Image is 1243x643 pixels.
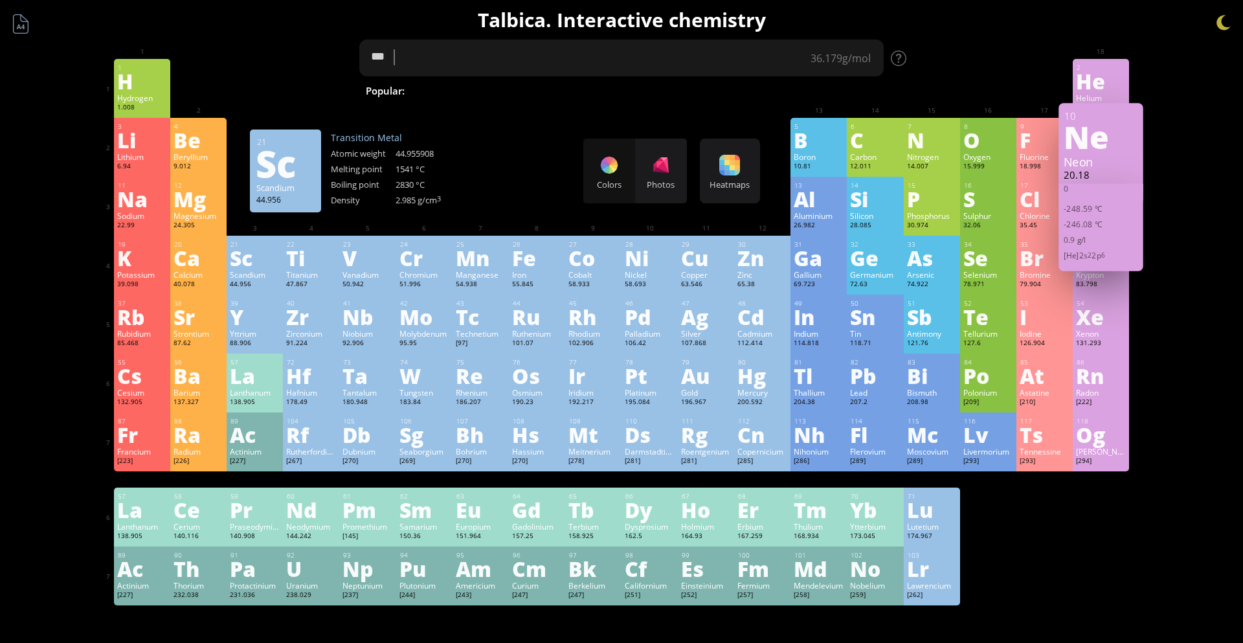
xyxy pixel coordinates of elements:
[794,240,844,249] div: 31
[737,339,787,349] div: 112.414
[230,387,280,398] div: Lanthanum
[1076,280,1126,290] div: 83.798
[117,387,167,398] div: Cesium
[794,210,844,221] div: Aluminium
[703,179,757,190] div: Heatmaps
[851,240,900,249] div: 32
[963,280,1013,290] div: 78.971
[568,387,618,398] div: Iridium
[1064,251,1139,266] div: [He]2s 2p
[512,328,562,339] div: Ruthenium
[681,247,731,268] div: Cu
[117,130,167,150] div: Li
[625,328,675,339] div: Palladium
[794,188,844,209] div: Al
[400,358,449,367] div: 74
[230,280,280,290] div: 44.956
[117,103,167,113] div: 1.008
[681,306,731,327] div: Ag
[342,280,392,290] div: 50.942
[682,299,731,308] div: 47
[117,247,167,268] div: K
[850,247,900,268] div: Ge
[456,247,506,268] div: Mn
[568,339,618,349] div: 102.906
[512,306,562,327] div: Ru
[907,280,957,290] div: 74.922
[174,328,223,339] div: Strontium
[850,152,900,162] div: Carbon
[174,162,223,172] div: 9.012
[737,387,787,398] div: Mercury
[456,358,506,367] div: 75
[1077,299,1126,308] div: 54
[1088,251,1092,260] sup: 2
[396,194,460,206] div: 2.985 g/cm
[512,269,562,280] div: Iron
[681,365,731,386] div: Au
[963,247,1013,268] div: Se
[505,83,548,98] span: Water
[331,131,460,144] div: Transition Metal
[907,269,957,280] div: Arsenic
[174,122,223,131] div: 4
[851,181,900,190] div: 14
[117,210,167,221] div: Sodium
[287,240,336,249] div: 22
[738,358,787,367] div: 80
[697,91,700,99] sub: 2
[1020,365,1069,386] div: At
[964,181,1013,190] div: 16
[456,280,506,290] div: 54.938
[1064,110,1138,123] div: 10
[737,269,787,280] div: Zinc
[117,280,167,290] div: 39.098
[1020,181,1069,190] div: 17
[963,328,1013,339] div: Tellurium
[794,130,844,150] div: B
[737,328,787,339] div: Cadmium
[850,162,900,172] div: 12.011
[174,240,223,249] div: 20
[331,163,396,175] div: Melting point
[737,365,787,386] div: Hg
[964,358,1013,367] div: 84
[1020,152,1069,162] div: Fluorine
[286,306,336,327] div: Zr
[794,221,844,231] div: 26.982
[738,240,787,249] div: 30
[400,299,449,308] div: 42
[907,130,957,150] div: N
[811,51,871,65] div: g/mol
[287,299,336,308] div: 40
[342,387,392,398] div: Tantalum
[104,6,1139,33] h1: Talbica. Interactive chemistry
[850,280,900,290] div: 72.63
[342,269,392,280] div: Vanadium
[681,387,731,398] div: Gold
[1020,328,1069,339] div: Iodine
[174,306,223,327] div: Sr
[963,221,1013,231] div: 32.06
[286,269,336,280] div: Titanium
[456,269,506,280] div: Manganese
[569,240,618,249] div: 27
[963,162,1013,172] div: 15.999
[230,358,280,367] div: 57
[174,221,223,231] div: 24.305
[625,299,675,308] div: 46
[286,247,336,268] div: Ti
[794,328,844,339] div: Indium
[342,247,392,268] div: V
[625,240,675,249] div: 28
[625,269,675,280] div: Nickel
[907,306,957,327] div: Sb
[811,51,842,65] span: 36.179
[399,339,449,349] div: 95.95
[331,194,396,206] div: Density
[908,358,957,367] div: 83
[331,148,396,159] div: Atomic weight
[1076,71,1126,91] div: He
[174,339,223,349] div: 87.62
[286,387,336,398] div: Hafnium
